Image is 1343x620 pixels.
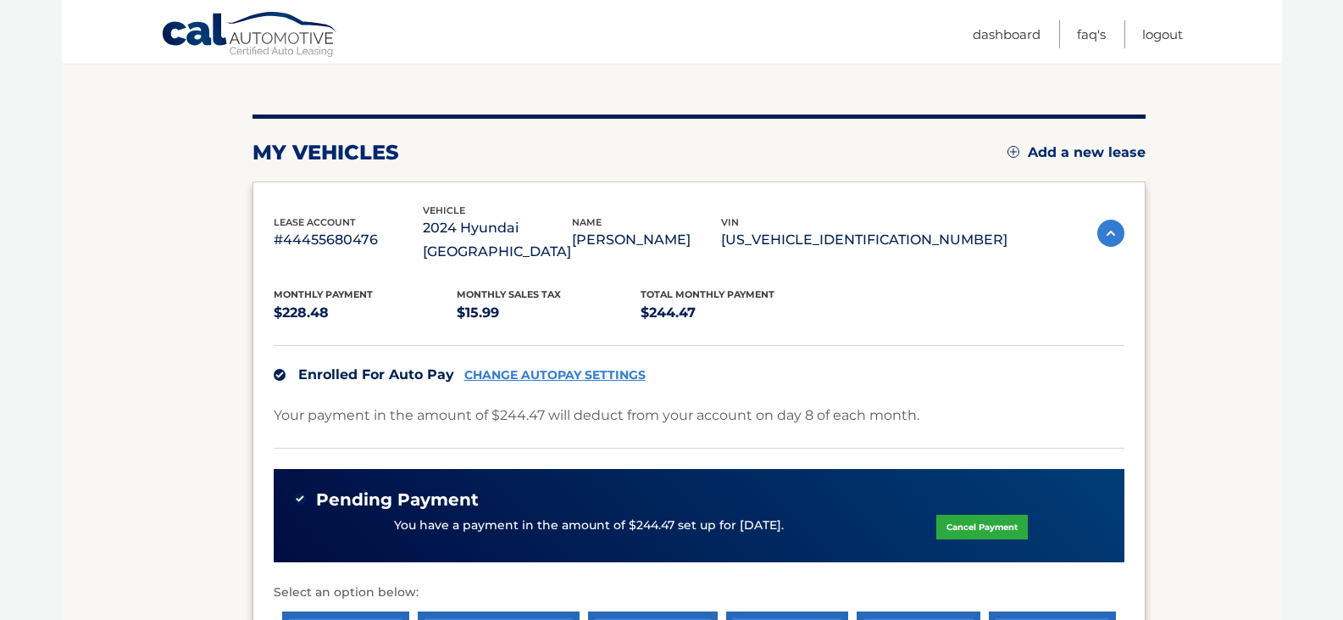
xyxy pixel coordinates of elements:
span: vin [721,216,739,228]
p: 2024 Hyundai [GEOGRAPHIC_DATA] [423,216,572,264]
span: Total Monthly Payment [641,288,774,300]
a: Dashboard [973,20,1041,48]
a: CHANGE AUTOPAY SETTINGS [464,368,646,383]
span: Monthly Payment [274,288,373,300]
span: name [572,216,602,228]
p: $244.47 [641,301,824,325]
p: [PERSON_NAME] [572,228,721,252]
p: You have a payment in the amount of $244.47 set up for [DATE]. [394,517,784,535]
span: Pending Payment [316,489,479,511]
a: Add a new lease [1007,144,1146,161]
p: [US_VEHICLE_IDENTIFICATION_NUMBER] [721,228,1007,252]
img: check-green.svg [294,493,306,505]
p: $228.48 [274,301,458,325]
img: accordion-active.svg [1097,220,1124,247]
span: lease account [274,216,356,228]
a: FAQ's [1077,20,1106,48]
p: Your payment in the amount of $244.47 will deduct from your account on day 8 of each month. [274,404,919,427]
a: Cal Automotive [161,11,339,60]
p: #44455680476 [274,228,423,252]
a: Cancel Payment [936,515,1028,539]
span: Monthly sales Tax [457,288,561,300]
p: $15.99 [457,301,641,325]
img: check.svg [274,369,286,381]
a: Logout [1142,20,1183,48]
img: add.svg [1007,146,1019,158]
h2: my vehicles [253,140,399,165]
span: vehicle [423,204,465,216]
p: Select an option below: [274,583,1124,603]
span: Enrolled For Auto Pay [298,366,454,383]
